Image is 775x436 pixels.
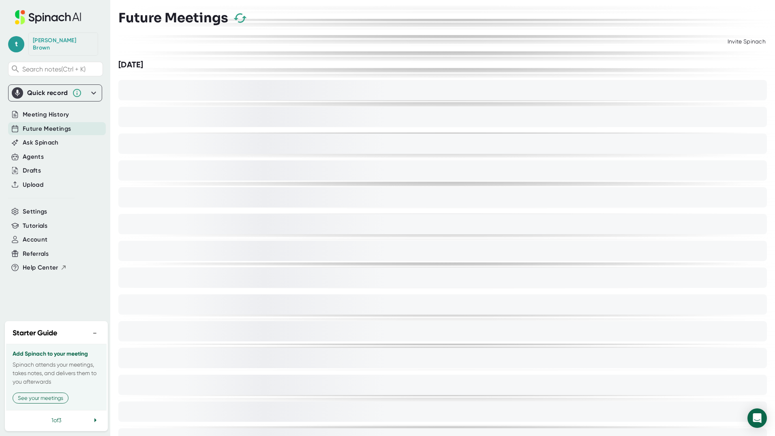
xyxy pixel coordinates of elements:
[747,408,767,428] div: Open Intercom Messenger
[23,221,47,231] button: Tutorials
[23,180,43,190] button: Upload
[23,110,69,119] button: Meeting History
[13,328,57,339] h2: Starter Guide
[90,327,100,339] button: −
[23,124,71,134] button: Future Meetings
[23,263,58,272] span: Help Center
[27,89,68,97] div: Quick record
[23,207,47,216] button: Settings
[23,166,41,175] button: Drafts
[23,235,47,244] button: Account
[726,34,767,50] div: Invite Spinach
[118,10,228,26] h3: Future Meetings
[13,360,100,386] p: Spinach attends your meetings, takes notes, and delivers them to you afterwards
[13,393,69,404] button: See your meetings
[22,65,86,73] span: Search notes (Ctrl + K)
[23,138,59,147] button: Ask Spinach
[13,351,100,357] h3: Add Spinach to your meeting
[12,85,98,101] div: Quick record
[51,417,61,423] span: 1 of 3
[8,36,24,52] span: t
[23,263,67,272] button: Help Center
[118,60,767,70] div: [DATE]
[23,152,44,162] button: Agents
[23,249,49,259] button: Referrals
[33,37,94,51] div: Taylor Brown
